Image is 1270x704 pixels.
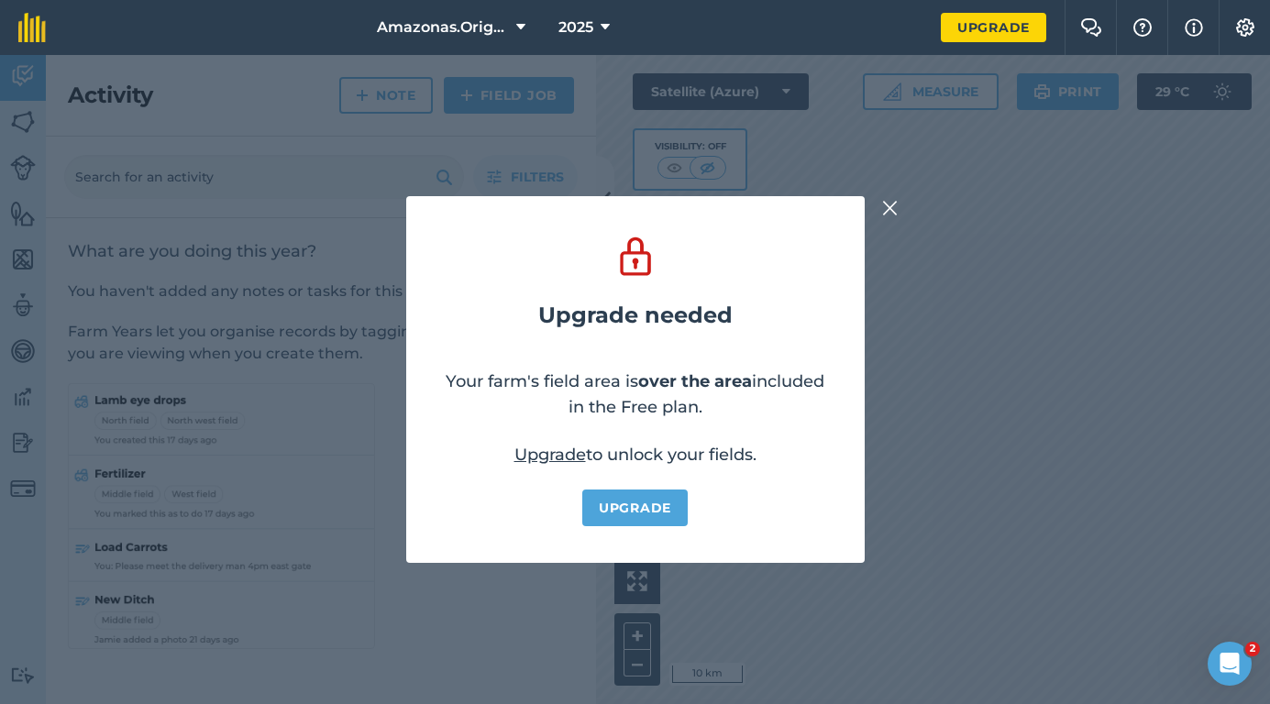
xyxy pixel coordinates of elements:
[1234,18,1256,37] img: A cog icon
[1185,16,1203,38] img: svg+xml;base64,PHN2ZyB4bWxucz0iaHR0cDovL3d3dy53My5vcmcvMjAwMC9zdmciIHdpZHRoPSIxNyIgaGVpZ2h0PSIxNy...
[882,197,899,219] img: svg+xml;base64,PHN2ZyB4bWxucz0iaHR0cDovL3d3dy53My5vcmcvMjAwMC9zdmciIHdpZHRoPSIyMiIgaGVpZ2h0PSIzMC...
[1132,18,1154,37] img: A question mark icon
[443,368,828,420] p: Your farm's field area is included in the Free plan.
[514,442,756,467] p: to unlock your fields.
[558,16,593,38] span: 2025
[941,13,1046,42] a: Upgrade
[1208,642,1252,686] iframe: Intercom live chat
[582,489,688,526] a: Upgrade
[638,371,752,391] strong: over the area
[1245,642,1260,656] span: 2
[18,13,46,42] img: fieldmargin Logo
[377,16,509,38] span: Amazonas.Origen
[514,445,586,465] a: Upgrade
[538,302,733,328] h2: Upgrade needed
[1080,18,1102,37] img: Two speech bubbles overlapping with the left bubble in the forefront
